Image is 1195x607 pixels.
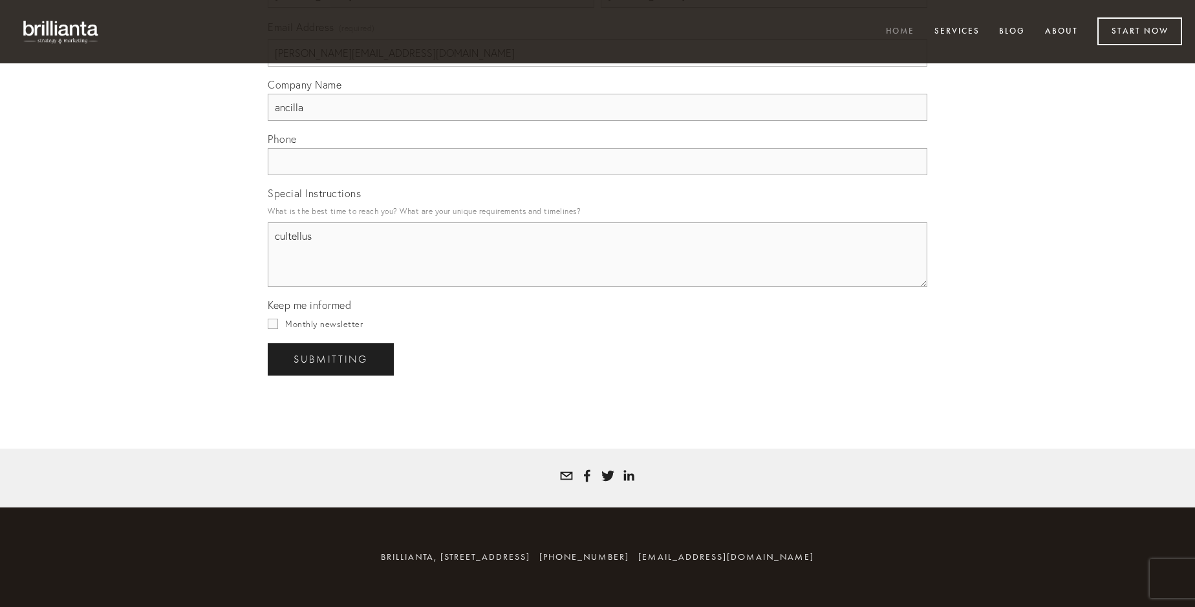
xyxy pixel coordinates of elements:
span: Monthly newsletter [285,319,363,329]
button: SubmittingSubmitting [268,343,394,376]
span: Phone [268,133,297,145]
a: [EMAIL_ADDRESS][DOMAIN_NAME] [638,551,814,562]
a: tatyana@brillianta.com [560,469,573,482]
span: brillianta, [STREET_ADDRESS] [381,551,530,562]
input: Monthly newsletter [268,319,278,329]
a: Tatyana White [601,469,614,482]
a: Home [877,21,923,43]
span: Company Name [268,78,341,91]
a: Tatyana Bolotnikov White [581,469,594,482]
a: Start Now [1097,17,1182,45]
p: What is the best time to reach you? What are your unique requirements and timelines? [268,202,927,220]
a: Tatyana White [622,469,635,482]
a: Blog [991,21,1033,43]
a: About [1037,21,1086,43]
span: Keep me informed [268,299,351,312]
span: [PHONE_NUMBER] [539,551,629,562]
textarea: cultellus [268,222,927,287]
span: Submitting [294,354,368,365]
a: Services [926,21,988,43]
img: brillianta - research, strategy, marketing [13,13,110,50]
span: Special Instructions [268,187,361,200]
